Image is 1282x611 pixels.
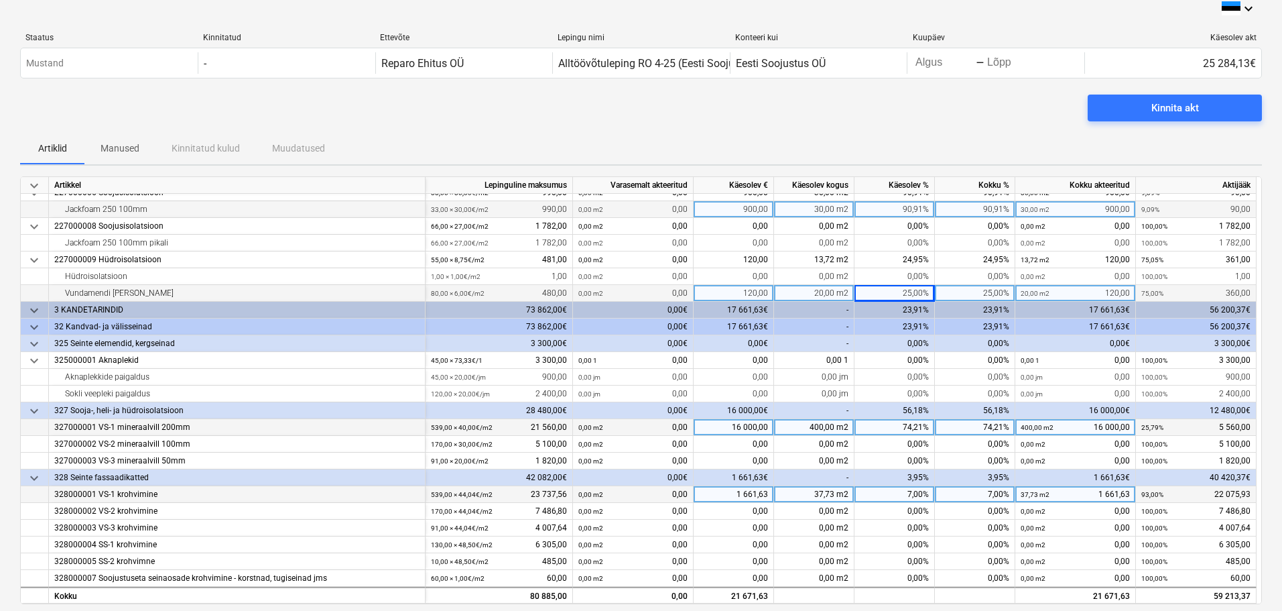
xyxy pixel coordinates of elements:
[774,553,854,570] div: 0,00 m2
[1141,218,1251,235] div: 1 782,00
[1021,453,1130,469] div: 0,00
[431,508,493,515] small: 170,00 × 44,04€ / m2
[26,353,42,369] span: keyboard_arrow_down
[26,56,64,70] p: Mustand
[694,436,774,453] div: 0,00
[54,520,420,537] div: 328000003 VS-3 krohvimine
[54,252,420,268] div: 227000009 Hüdroisolatsioon
[49,177,426,194] div: Artikkel
[694,570,774,587] div: 0,00
[1021,218,1130,235] div: 0,00
[1141,357,1167,364] small: 100,00%
[1136,177,1257,194] div: Aktijääk
[573,319,694,335] div: 0,00€
[935,436,1015,453] div: 0,00%
[578,491,603,498] small: 0,00 m2
[578,273,603,280] small: 0,00 m2
[774,335,854,352] div: -
[431,424,493,431] small: 539,00 × 40,00€ / m2
[426,177,573,194] div: Lepinguline maksumus
[694,218,774,235] div: 0,00
[694,503,774,520] div: 0,00
[1021,369,1130,386] div: 0,00
[694,319,774,335] div: 17 661,63€
[1141,424,1163,431] small: 25,79%
[578,520,688,537] div: 0,00
[573,469,694,486] div: 0,00€
[26,403,42,419] span: keyboard_arrow_down
[54,218,420,235] div: 227000008 Soojusisolatsioon
[854,553,935,570] div: 0,00%
[1021,419,1130,436] div: 16 000,00
[1141,457,1167,465] small: 100,00%
[578,235,688,252] div: 0,00
[578,503,688,520] div: 0,00
[578,457,603,465] small: 0,00 m2
[774,453,854,469] div: 0,00 m2
[578,424,603,431] small: 0,00 m2
[854,419,935,436] div: 74,21%
[935,285,1015,302] div: 25,00%
[1021,239,1045,247] small: 0,00 m2
[578,223,603,230] small: 0,00 m2
[54,369,420,386] div: Aknaplekkide paigaldus
[935,386,1015,402] div: 0,00%
[774,419,854,436] div: 400,00 m2
[54,436,420,453] div: 327000002 VS-2 mineraalvill 100mm
[1141,285,1251,302] div: 360,00
[1136,402,1257,419] div: 12 480,00€
[578,285,688,302] div: 0,00
[1021,491,1049,498] small: 37,73 m2
[26,252,42,268] span: keyboard_arrow_down
[1021,441,1045,448] small: 0,00 m2
[54,386,420,402] div: Sokli veepleki paigaldus
[854,469,935,486] div: 3,95%
[1141,436,1251,453] div: 5 100,00
[578,206,603,213] small: 0,00 m2
[431,352,567,369] div: 3 300,00
[431,218,567,235] div: 1 782,00
[578,290,603,297] small: 0,00 m2
[578,524,603,532] small: 0,00 m2
[26,178,42,194] span: keyboard_arrow_down
[573,402,694,419] div: 0,00€
[26,302,42,319] span: keyboard_arrow_down
[1141,508,1167,515] small: 100,00%
[774,570,854,587] div: 0,00 m2
[1015,335,1136,352] div: 0,00€
[935,268,1015,285] div: 0,00%
[774,252,854,268] div: 13,72 m2
[1021,503,1130,520] div: 0,00
[54,201,420,218] div: Jackfoam 250 100mm
[431,357,483,364] small: 45,00 × 73,33€ / 1
[431,491,493,498] small: 539,00 × 44,04€ / m2
[1021,386,1130,402] div: 0,00
[54,419,420,436] div: 327000001 VS-1 mineraalvill 200mm
[854,570,935,587] div: 0,00%
[935,177,1015,194] div: Kokku %
[1021,235,1130,252] div: 0,00
[935,469,1015,486] div: 3,95%
[431,541,493,549] small: 130,00 × 48,50€ / m2
[431,441,493,448] small: 170,00 × 30,00€ / m2
[694,453,774,469] div: 0,00
[774,369,854,386] div: 0,00 jm
[1021,524,1045,532] small: 0,00 m2
[854,486,935,503] div: 7,00%
[854,319,935,335] div: 23,91%
[1021,457,1045,465] small: 0,00 m2
[26,470,42,486] span: keyboard_arrow_down
[694,268,774,285] div: 0,00
[1141,419,1251,436] div: 5 560,00
[694,486,774,503] div: 1 661,63
[694,285,774,302] div: 120,00
[54,503,420,520] div: 328000002 VS-2 krohvimine
[694,369,774,386] div: 0,00
[578,352,688,369] div: 0,00
[854,235,935,252] div: 0,00%
[854,252,935,268] div: 24,95%
[1141,256,1163,264] small: 75,05%
[694,352,774,369] div: 0,00
[1015,302,1136,319] div: 17 661,63€
[1084,52,1261,74] div: 25 284,13€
